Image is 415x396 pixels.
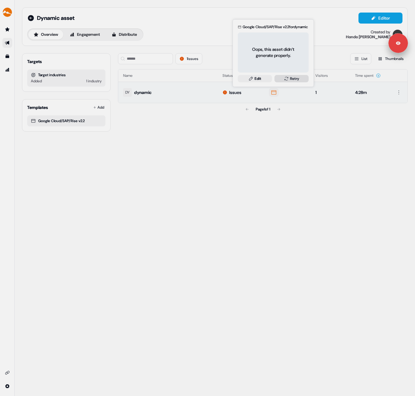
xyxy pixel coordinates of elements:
[229,89,241,95] div: Issues
[274,75,309,82] button: Retry
[358,16,402,22] a: Editor
[350,53,371,64] button: List
[2,381,12,391] a: Go to integrations
[123,70,140,81] button: Name
[125,89,130,95] div: DY
[393,30,402,39] img: Hondo
[27,58,42,65] div: Targets
[256,106,270,112] div: Page 1 of 1
[355,70,381,81] button: Time spent
[355,89,384,95] div: 4:28m
[27,104,48,110] div: Templates
[106,30,142,39] button: Distribute
[175,53,202,64] button: 1issues
[37,14,75,22] span: Dynamic asset
[371,30,390,35] div: Created by
[315,70,335,81] button: Visitors
[2,51,12,61] a: Go to templates
[92,103,105,112] button: Add
[28,30,63,39] button: Overview
[2,24,12,34] a: Go to prospects
[64,30,105,39] button: Engagement
[243,46,303,58] div: Oops, this asset didn’t generate properly.
[346,35,390,39] div: Hondo [PERSON_NAME]
[31,118,102,124] div: Google Cloud/SAP/Rise v2.2
[86,78,102,84] div: 1 industry
[2,38,12,48] a: Go to outbound experience
[358,13,402,24] button: Editor
[238,75,272,82] a: Edit
[2,368,12,378] a: Go to integrations
[31,72,102,78] div: Target industries
[315,89,345,95] div: 1
[2,65,12,75] a: Go to attribution
[31,78,42,84] div: Added
[134,89,152,95] div: dynamic
[243,24,308,30] div: Google Cloud/SAP/Rise v2.2 for dynamic
[222,70,240,81] button: Status
[374,53,408,64] button: Thumbnails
